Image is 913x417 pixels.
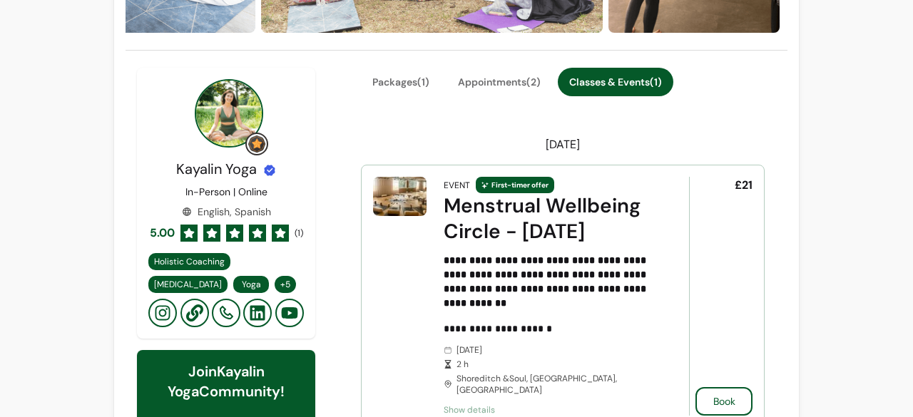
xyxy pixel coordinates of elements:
[444,344,649,396] div: [DATE] Shoreditch &Soul, [GEOGRAPHIC_DATA], [GEOGRAPHIC_DATA]
[295,227,303,239] span: ( 1 )
[456,359,649,370] span: 2 h
[373,177,427,216] img: Menstrual Wellbeing Circle - 23rd November
[447,68,552,96] button: Appointments(2)
[148,361,304,401] h6: Join Kayalin Yoga Community!
[444,404,649,416] span: Show details
[735,177,753,194] span: £21
[695,387,753,416] button: Book
[444,180,470,191] div: Event
[361,68,441,96] button: Packages(1)
[150,225,175,242] span: 5.00
[154,256,225,267] span: Holistic Coaching
[195,79,263,148] img: Provider image
[558,68,673,96] button: Classes & Events(1)
[248,135,265,153] img: Grow
[476,177,554,193] span: First-timer offer
[154,279,222,290] span: [MEDICAL_DATA]
[361,130,765,159] header: [DATE]
[185,185,267,199] p: In-Person | Online
[242,279,261,290] span: Yoga
[176,160,257,178] span: Kayalin Yoga
[444,193,649,244] div: Menstrual Wellbeing Circle - [DATE]
[277,279,293,290] span: + 5
[182,205,271,219] div: English, Spanish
